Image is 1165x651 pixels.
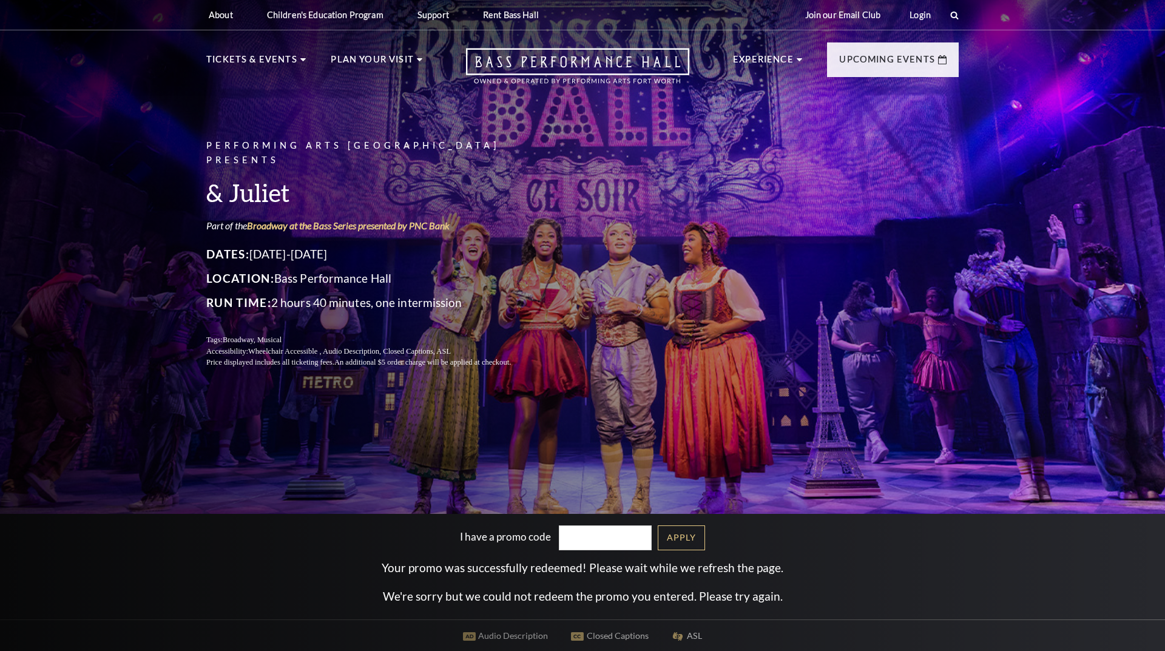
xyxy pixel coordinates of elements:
p: Tags: [206,334,540,346]
label: I have a promo code [460,530,551,542]
p: About [209,10,233,20]
p: Experience [733,52,794,74]
span: Wheelchair Accessible , Audio Description, Closed Captions, ASL [248,347,451,356]
span: An additional $5 order charge will be applied at checkout. [334,358,511,366]
span: Broadway, Musical [223,336,282,344]
p: Performing Arts [GEOGRAPHIC_DATA] Presents [206,138,540,169]
p: Rent Bass Hall [483,10,539,20]
p: Upcoming Events [839,52,935,74]
a: Broadway at the Bass Series presented by PNC Bank [247,220,450,231]
p: Bass Performance Hall [206,269,540,288]
span: Dates: [206,247,249,261]
p: 2 hours 40 minutes, one intermission [206,293,540,312]
span: Run Time: [206,295,271,309]
a: Apply [658,525,705,550]
p: Support [417,10,449,20]
p: Part of the [206,219,540,232]
p: [DATE]-[DATE] [206,245,540,264]
p: Children's Education Program [267,10,383,20]
h3: & Juliet [206,177,540,208]
p: Tickets & Events [206,52,297,74]
p: Plan Your Visit [331,52,414,74]
span: Location: [206,271,274,285]
p: Price displayed includes all ticketing fees. [206,357,540,368]
p: Accessibility: [206,346,540,357]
